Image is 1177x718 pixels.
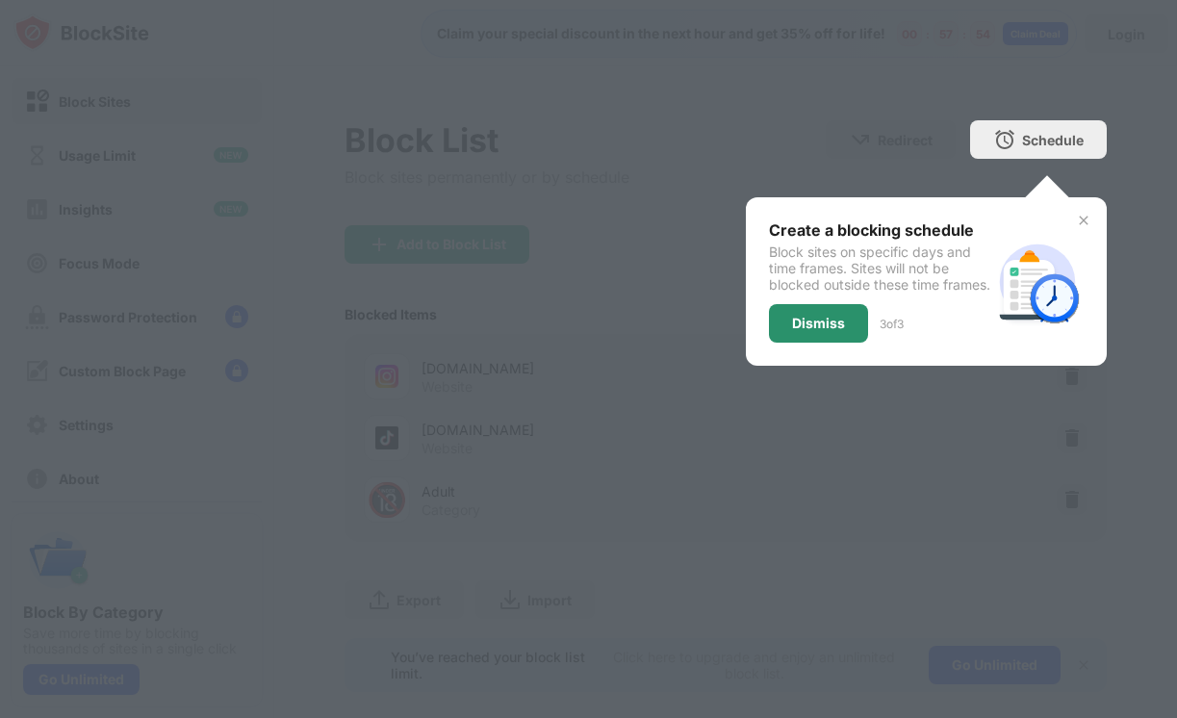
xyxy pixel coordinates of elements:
div: Block sites on specific days and time frames. Sites will not be blocked outside these time frames. [769,244,991,293]
div: Dismiss [792,316,845,331]
div: 3 of 3 [880,317,904,331]
div: Create a blocking schedule [769,220,991,240]
div: Schedule [1022,132,1084,148]
img: schedule.svg [991,236,1084,328]
img: x-button.svg [1076,213,1091,228]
